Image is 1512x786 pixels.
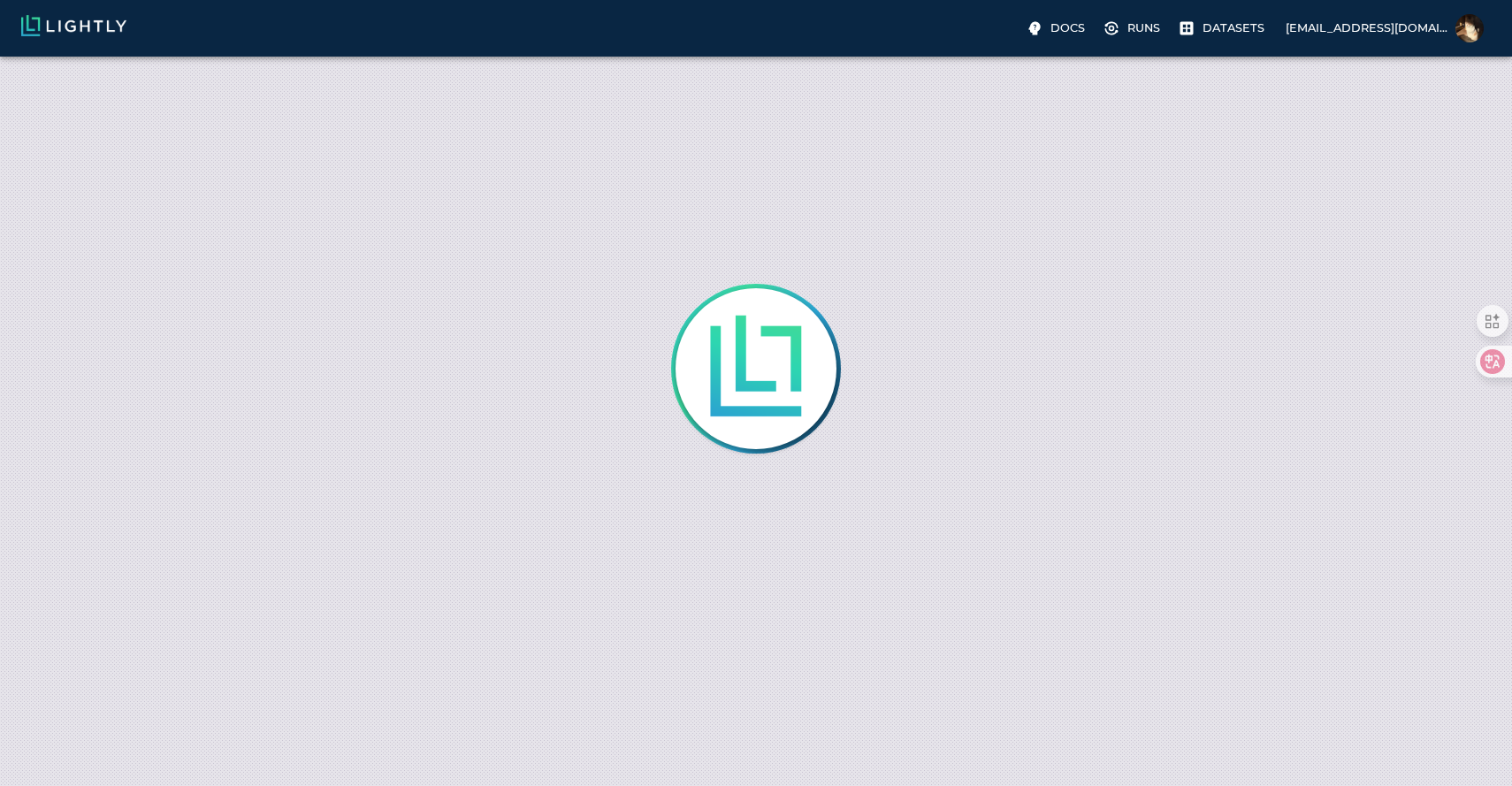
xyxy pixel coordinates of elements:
label: Datasets [1174,14,1271,42]
img: hui sun (Mr_Moonlight) [1455,14,1484,42]
label: Docs [1022,14,1092,42]
p: [EMAIL_ADDRESS][DOMAIN_NAME] [1286,19,1448,36]
label: [EMAIL_ADDRESS][DOMAIN_NAME]hui sun (Mr_Moonlight) [1279,9,1491,48]
p: Runs [1127,19,1160,36]
img: Lightly [21,15,126,36]
img: Lightly is loading [695,308,817,430]
label: Runs [1099,14,1167,42]
p: Datasets [1203,19,1264,36]
p: Docs [1050,19,1085,36]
